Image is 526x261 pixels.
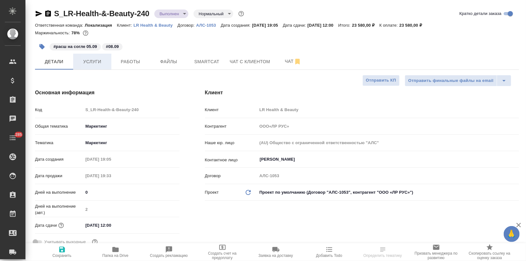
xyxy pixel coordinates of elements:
span: Smartcat [192,58,222,66]
p: Договор [205,173,257,179]
button: Open [515,159,517,160]
p: Итого: [338,23,352,28]
button: Скопировать ссылку [44,10,52,17]
span: Папка на Drive [102,253,129,258]
span: Учитывать выходные [44,239,86,245]
p: К оплате: [379,23,399,28]
button: Сохранить [35,243,89,261]
p: Общая тематика [35,123,83,130]
p: Дней на выполнение [35,189,83,196]
input: Пустое поле [83,171,139,180]
span: Услуги [77,58,108,66]
span: Работы [115,58,146,66]
h4: Основная информация [35,89,179,97]
p: Дата продажи [35,173,83,179]
button: Выполнен [158,11,181,17]
span: Призвать менеджера по развитию [413,251,459,260]
button: Определить тематику [356,243,410,261]
div: Маркетинг [83,137,179,148]
p: Контрагент [205,123,257,130]
input: Пустое поле [257,171,519,180]
button: Создать счет на предоплату [196,243,249,261]
p: Дней на выполнение (авт.) [35,203,83,216]
span: Чат [278,57,308,65]
input: Пустое поле [257,105,519,114]
input: Пустое поле [257,138,519,147]
span: Создать рекламацию [150,253,188,258]
button: 4318.40 RUB; [81,29,90,37]
span: Кратко детали заказа [459,10,501,17]
button: Призвать менеджера по развитию [410,243,463,261]
button: Доп статусы указывают на важность/срочность заказа [237,10,245,18]
span: Добавить Todo [316,253,342,258]
button: Скопировать ссылку на оценку заказа [463,243,516,261]
div: split button [405,75,511,86]
span: Сохранить [53,253,72,258]
p: Ответственная команда: [35,23,85,28]
button: Отправить финальные файлы на email [405,75,497,86]
p: Контактное лицо [205,157,257,163]
span: 🙏 [506,227,517,241]
p: [DATE] 12:00 [307,23,338,28]
button: Создать рекламацию [142,243,196,261]
a: 285 [2,130,24,146]
a: LR Health & Beauty [134,22,178,28]
button: Нормальный [197,11,225,17]
div: Выполнен [193,10,233,18]
button: Добавить Todo [303,243,356,261]
span: Создать счет на предоплату [200,251,245,260]
button: Отправить КП [362,75,400,86]
p: Дата создания [35,156,83,163]
p: Маржинальность: [35,30,71,35]
p: Проект [205,189,219,196]
p: Дата сдачи [35,222,57,229]
a: S_LR-Health-&-Beauty-240 [54,9,149,18]
p: #08.09 [106,43,119,50]
p: LR Health & Beauty [134,23,178,28]
span: Заявка на доставку [258,253,293,258]
span: Отправить финальные файлы на email [408,77,494,84]
p: #расш на согле 05.09 [53,43,97,50]
p: Клиент [205,107,257,113]
button: 🙏 [504,226,520,242]
p: 23 580,00 ₽ [399,23,427,28]
svg: Отписаться [294,58,301,65]
input: ✎ Введи что-нибудь [83,188,179,197]
input: ✎ Введи что-нибудь [83,221,139,230]
span: Отправить КП [366,77,396,84]
input: Пустое поле [257,122,519,131]
p: [DATE] 19:05 [252,23,283,28]
div: Проект по умолчанию (Договор "АЛС-1053", контрагент "ООО «ЛР РУС»") [257,187,519,198]
p: АЛС-1053 [196,23,221,28]
p: Дата сдачи: [283,23,307,28]
button: Если добавить услуги и заполнить их объемом, то дата рассчитается автоматически [57,221,65,230]
span: 285 [11,131,26,138]
button: Выбери, если сб и вс нужно считать рабочими днями для выполнения заказа. [91,238,99,246]
button: Скопировать ссылку для ЯМессенджера [35,10,43,17]
input: Пустое поле [83,105,179,114]
button: Заявка на доставку [249,243,303,261]
p: Наше юр. лицо [205,140,257,146]
span: Чат с клиентом [230,58,270,66]
span: Файлы [153,58,184,66]
span: Скопировать ссылку на оценку заказа [467,251,513,260]
div: Выполнен [154,10,188,18]
input: Пустое поле [83,205,179,214]
p: 78% [71,30,81,35]
p: 23 580,00 ₽ [352,23,379,28]
h4: Клиент [205,89,519,97]
p: Код [35,107,83,113]
span: расш на согле 05.09 [49,43,102,49]
input: Пустое поле [83,155,139,164]
p: Клиент: [117,23,133,28]
button: Добавить тэг [35,40,49,54]
span: Определить тематику [363,253,402,258]
p: Договор: [178,23,196,28]
span: 08.09 [102,43,123,49]
span: Детали [39,58,69,66]
p: Дата создания: [221,23,252,28]
a: АЛС-1053 [196,22,221,28]
p: Локализация [85,23,117,28]
p: Тематика [35,140,83,146]
button: Папка на Drive [89,243,142,261]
